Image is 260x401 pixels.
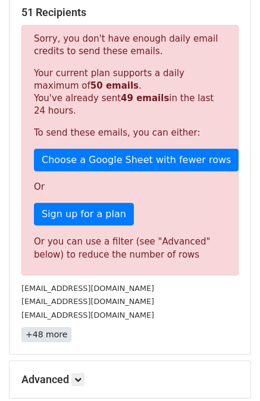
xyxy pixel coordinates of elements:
iframe: Chat Widget [201,344,260,401]
strong: 49 emails [121,93,169,104]
h5: 51 Recipients [21,6,239,19]
small: [EMAIL_ADDRESS][DOMAIN_NAME] [21,284,154,293]
p: Or [34,181,226,193]
a: +48 more [21,327,71,342]
p: To send these emails, you can either: [34,127,226,139]
a: Choose a Google Sheet with fewer rows [34,149,239,171]
h5: Advanced [21,373,239,386]
small: [EMAIL_ADDRESS][DOMAIN_NAME] [21,311,154,319]
div: Or you can use a filter (see "Advanced" below) to reduce the number of rows [34,235,226,262]
p: Your current plan supports a daily maximum of . You've already sent in the last 24 hours. [34,67,226,117]
small: [EMAIL_ADDRESS][DOMAIN_NAME] [21,297,154,306]
strong: 50 emails [90,80,139,91]
a: Sign up for a plan [34,203,134,225]
p: Sorry, you don't have enough daily email credits to send these emails. [34,33,226,58]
